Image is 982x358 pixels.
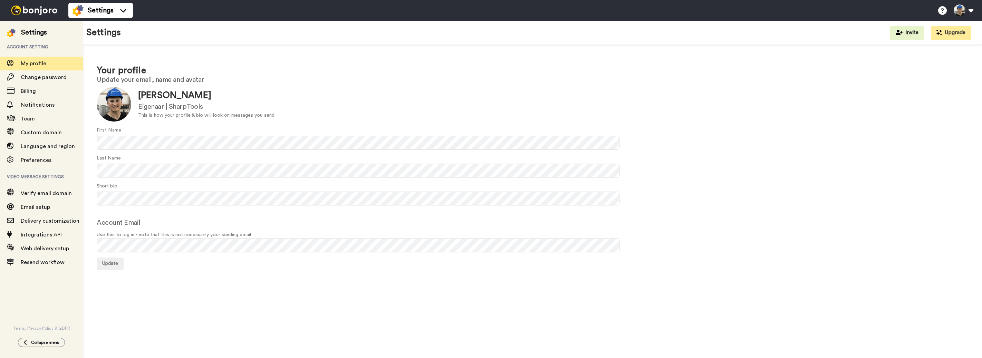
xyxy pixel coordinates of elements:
[21,157,51,163] span: Preferences
[21,144,75,149] span: Language and region
[21,61,46,66] span: My profile
[97,76,968,84] h2: Update your email, name and avatar
[21,88,36,94] span: Billing
[21,130,62,135] span: Custom domain
[7,29,16,37] img: settings-colored.svg
[21,232,62,238] span: Integrations API
[102,261,118,266] span: Update
[97,217,141,228] label: Account Email
[97,66,968,76] h1: Your profile
[138,89,275,102] div: [PERSON_NAME]
[88,6,114,15] span: Settings
[21,116,35,122] span: Team
[21,28,47,37] div: Settings
[21,102,55,108] span: Notifications
[97,183,117,190] label: Short bio
[21,246,69,251] span: Web delivery setup
[73,5,84,16] img: settings-colored.svg
[18,338,65,347] button: Collapse menu
[97,127,121,134] label: First Name
[97,155,121,162] label: Last Name
[21,260,65,265] span: Resend workflow
[138,112,275,119] div: This is how your profile & bio will look on messages you send
[21,75,67,80] span: Change password
[86,28,121,38] h1: Settings
[8,6,60,15] img: bj-logo-header-white.svg
[21,191,72,196] span: Verify email domain
[21,204,50,210] span: Email setup
[931,26,971,40] button: Upgrade
[138,102,275,112] div: Eigenaar | SharpTools
[21,218,79,224] span: Delivery customization
[97,258,124,270] button: Update
[97,231,968,239] span: Use this to log in - note that this is not necessarily your sending email
[31,340,59,345] span: Collapse menu
[890,26,924,40] button: Invite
